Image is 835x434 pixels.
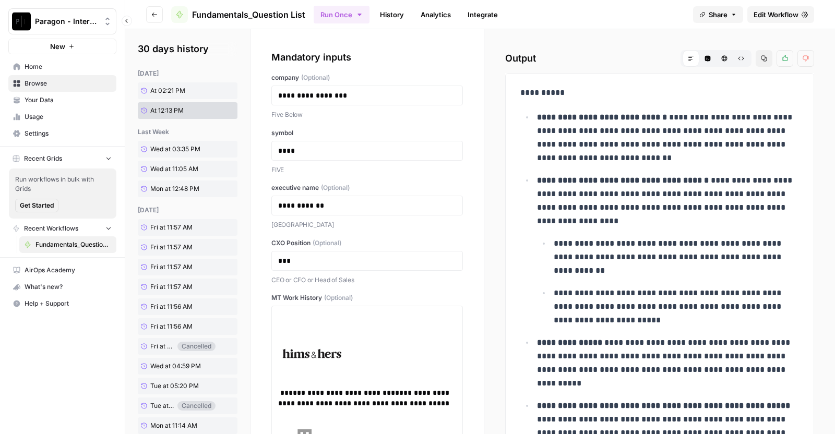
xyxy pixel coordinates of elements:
a: Wed at 11:05 AM [138,161,216,177]
span: Paragon - Internal Usage [35,16,98,27]
div: [DATE] [138,69,237,78]
span: Fri at 11:57 AM [150,262,193,272]
p: FIVE [271,165,463,175]
span: At 12:13 PM [150,106,184,115]
label: company [271,73,463,82]
a: Fri at 11:57 AM [138,259,216,275]
p: CEO or CFO or Head of Sales [271,275,463,285]
a: Fri at 11:57 AM [138,219,216,236]
a: Fri at 11:56 AM [138,298,216,315]
span: Fri at 11:56 AM [150,342,174,351]
label: MT Work History [271,293,463,303]
span: Wed at 03:35 PM [150,144,200,154]
span: Recent Grids [24,154,62,163]
a: At 12:13 PM [138,102,216,119]
a: Fri at 11:57 AM [138,279,216,295]
span: Fundamentals_Question List [192,8,305,21]
a: Fri at 11:57 AM [138,239,216,256]
a: Settings [8,125,116,142]
img: Paragon - Internal Usage Logo [12,12,31,31]
span: Share [709,9,727,20]
span: Fri at 11:57 AM [150,282,193,292]
button: Recent Workflows [8,221,116,236]
button: Get Started [15,199,58,212]
span: Wed at 04:59 PM [150,361,201,371]
a: Usage [8,108,116,125]
h2: Output [505,50,814,67]
a: Integrate [461,6,504,23]
div: Cancelled [177,401,216,411]
button: Run Once [314,6,369,23]
button: Recent Grids [8,151,116,166]
a: Tue at 05:20 PM [138,378,216,394]
span: Fri at 11:57 AM [150,223,193,232]
span: (Optional) [321,183,350,192]
span: Settings [25,129,112,138]
label: symbol [271,128,463,138]
span: Fundamentals_Question List [35,240,112,249]
a: Home [8,58,116,75]
div: Mandatory inputs [271,50,463,65]
span: Edit Workflow [754,9,798,20]
span: Get Started [20,201,54,210]
button: Workspace: Paragon - Internal Usage [8,8,116,34]
span: Run workflows in bulk with Grids [15,175,110,194]
span: Fri at 11:57 AM [150,243,193,252]
span: At 02:21 PM [150,86,185,95]
button: New [8,39,116,54]
span: AirOps Academy [25,266,112,275]
a: Analytics [414,6,457,23]
a: Tue at 02:19 PM [138,398,177,414]
span: Help + Support [25,299,112,308]
p: Five Below [271,110,463,120]
a: Fundamentals_Question List [19,236,116,253]
span: Mon at 11:14 AM [150,421,197,430]
span: Browse [25,79,112,88]
a: Wed at 03:35 PM [138,141,216,158]
a: History [374,6,410,23]
span: Tue at 02:19 PM [150,401,174,411]
span: New [50,41,65,52]
span: Wed at 11:05 AM [150,164,198,174]
a: Mon at 12:48 PM [138,180,216,197]
span: Fri at 11:56 AM [150,322,193,331]
span: Mon at 12:48 PM [150,184,199,194]
span: Fri at 11:56 AM [150,302,193,311]
a: Your Data [8,92,116,108]
a: AirOps Academy [8,262,116,279]
a: At 02:21 PM [138,82,216,99]
span: (Optional) [313,238,341,248]
span: Home [25,62,112,71]
span: (Optional) [324,293,353,303]
div: Cancelled [177,342,216,351]
a: Browse [8,75,116,92]
a: Wed at 04:59 PM [138,358,216,375]
a: Fri at 11:56 AM [138,339,177,354]
span: Tue at 05:20 PM [150,381,199,391]
div: What's new? [9,279,116,295]
h2: 30 days history [138,42,237,56]
button: Help + Support [8,295,116,312]
span: Your Data [25,95,112,105]
a: Fri at 11:56 AM [138,318,216,335]
button: Share [693,6,743,23]
a: Mon at 11:14 AM [138,417,216,434]
p: [GEOGRAPHIC_DATA] [271,220,463,230]
div: [DATE] [138,206,237,215]
a: Edit Workflow [747,6,814,23]
span: Usage [25,112,112,122]
span: (Optional) [301,73,330,82]
label: CXO Position [271,238,463,248]
a: Fundamentals_Question List [171,6,305,23]
button: What's new? [8,279,116,295]
span: Recent Workflows [24,224,78,233]
div: last week [138,127,237,137]
label: executive name [271,183,463,192]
